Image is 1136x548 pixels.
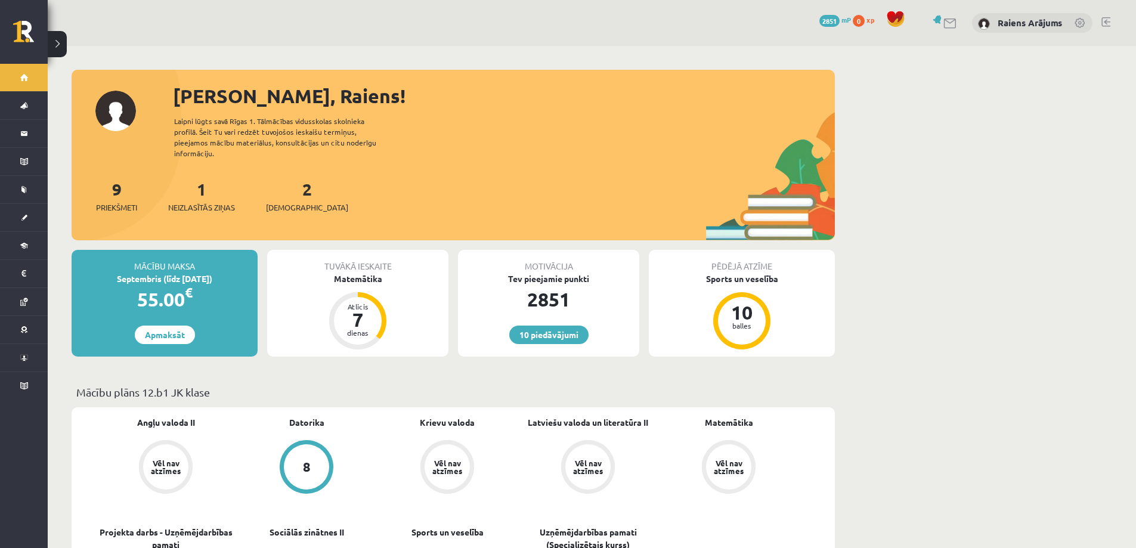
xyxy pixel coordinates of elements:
[458,285,639,314] div: 2851
[185,284,193,301] span: €
[174,116,397,159] div: Laipni lūgts savā Rīgas 1. Tālmācības vidusskolas skolnieka profilā. Šeit Tu vari redzēt tuvojošo...
[173,82,835,110] div: [PERSON_NAME], Raiens!
[978,18,990,30] img: Raiens Arājums
[841,15,851,24] span: mP
[377,440,518,496] a: Vēl nav atzīmes
[724,322,760,329] div: balles
[168,202,235,213] span: Neizlasītās ziņas
[267,273,448,285] div: Matemātika
[270,526,344,538] a: Sociālās zinātnes II
[649,273,835,285] div: Sports un veselība
[853,15,865,27] span: 0
[76,384,830,400] p: Mācību plāns 12.b1 JK klase
[724,303,760,322] div: 10
[819,15,840,27] span: 2851
[411,526,484,538] a: Sports un veselība
[137,416,195,429] a: Angļu valoda II
[149,459,182,475] div: Vēl nav atzīmes
[95,440,236,496] a: Vēl nav atzīmes
[96,178,137,213] a: 9Priekšmeti
[266,202,348,213] span: [DEMOGRAPHIC_DATA]
[72,273,258,285] div: Septembris (līdz [DATE])
[72,250,258,273] div: Mācību maksa
[431,459,464,475] div: Vēl nav atzīmes
[267,250,448,273] div: Tuvākā ieskaite
[340,303,376,310] div: Atlicis
[649,250,835,273] div: Pēdējā atzīme
[168,178,235,213] a: 1Neizlasītās ziņas
[135,326,195,344] a: Apmaksāt
[571,459,605,475] div: Vēl nav atzīmes
[705,416,753,429] a: Matemātika
[420,416,475,429] a: Krievu valoda
[266,178,348,213] a: 2[DEMOGRAPHIC_DATA]
[303,460,311,473] div: 8
[853,15,880,24] a: 0 xp
[96,202,137,213] span: Priekšmeti
[712,459,745,475] div: Vēl nav atzīmes
[340,329,376,336] div: dienas
[340,310,376,329] div: 7
[458,273,639,285] div: Tev pieejamie punkti
[458,250,639,273] div: Motivācija
[518,440,658,496] a: Vēl nav atzīmes
[289,416,324,429] a: Datorika
[13,21,48,51] a: Rīgas 1. Tālmācības vidusskola
[649,273,835,351] a: Sports un veselība 10 balles
[509,326,589,344] a: 10 piedāvājumi
[72,285,258,314] div: 55.00
[267,273,448,351] a: Matemātika Atlicis 7 dienas
[658,440,799,496] a: Vēl nav atzīmes
[998,17,1062,29] a: Raiens Arājums
[236,440,377,496] a: 8
[528,416,648,429] a: Latviešu valoda un literatūra II
[866,15,874,24] span: xp
[819,15,851,24] a: 2851 mP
